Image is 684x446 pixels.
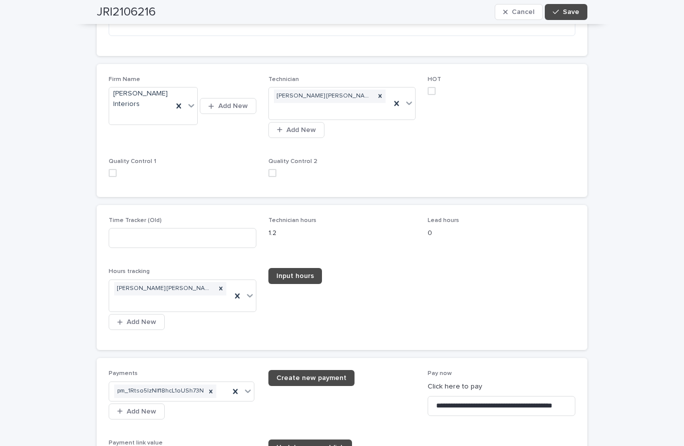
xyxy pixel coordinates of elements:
div: [PERSON_NAME] [PERSON_NAME] - Dogfork - Technician [274,89,375,103]
span: Technician hours [268,217,316,223]
button: Save [545,4,587,20]
span: Payment link value [109,440,163,446]
span: Payments [109,370,138,376]
span: HOT [428,76,441,82]
span: Add New [218,102,248,109]
div: pm_1Rtso5IzNIf18hcL1oUSh73N [114,384,205,398]
button: Add New [200,98,256,114]
button: Cancel [495,4,543,20]
span: Create new payment [276,374,347,381]
span: Quality Control 2 [268,158,317,164]
span: Time Tracker (Old) [109,217,162,223]
button: Add New [268,122,324,138]
span: Lead hours [428,217,459,223]
span: Save [563,8,579,15]
div: [PERSON_NAME] [PERSON_NAME] - Dogfork - Technician - JRI2106216 - 3663 [114,282,215,295]
h2: JRI2106216 [97,5,156,19]
p: 0 [428,228,575,238]
button: Add New [109,314,165,330]
span: Input hours [276,272,314,279]
a: Input hours [268,268,322,284]
span: Hours tracking [109,268,150,274]
span: Firm Name [109,76,140,82]
span: Cancel [512,8,534,15]
span: Quality Control 1 [109,158,156,164]
span: Add New [286,126,316,133]
span: Add New [127,408,156,415]
p: 1.2 [268,228,416,238]
a: Create new payment [268,370,355,386]
span: Technician [268,76,299,82]
p: Click here to pay [428,381,575,392]
span: [PERSON_NAME] Interiors [113,88,169,109]
span: Pay now [428,370,452,376]
span: Add New [127,318,156,325]
button: Add New [109,403,165,419]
